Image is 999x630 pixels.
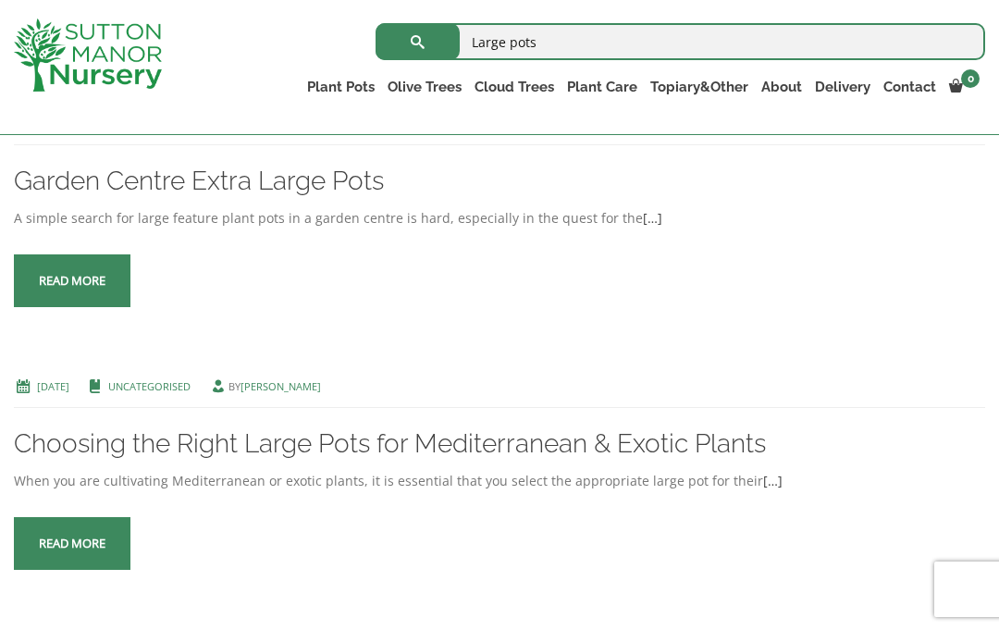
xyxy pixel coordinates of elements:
[14,470,985,492] div: When you are cultivating Mediterranean or exotic plants, it is essential that you select the appr...
[877,74,943,100] a: Contact
[468,74,561,100] a: Cloud Trees
[14,254,130,307] a: Read more
[943,74,985,100] a: 0
[14,517,130,570] a: Read more
[108,379,191,393] a: Uncategorised
[643,209,662,227] a: […]
[381,74,468,100] a: Olive Trees
[808,74,877,100] a: Delivery
[14,207,985,229] div: A simple search for large feature plant pots in a garden centre is hard, especially in the quest ...
[763,472,783,489] a: […]
[14,19,162,92] img: logo
[644,74,755,100] a: Topiary&Other
[240,379,321,393] a: [PERSON_NAME]
[301,74,381,100] a: Plant Pots
[755,74,808,100] a: About
[14,428,766,459] a: Choosing the Right Large Pots for Mediterranean & Exotic Plants
[37,379,69,393] a: [DATE]
[961,69,980,88] span: 0
[561,74,644,100] a: Plant Care
[376,23,985,60] input: Search...
[209,379,321,393] span: by
[14,166,384,196] a: Garden Centre Extra Large Pots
